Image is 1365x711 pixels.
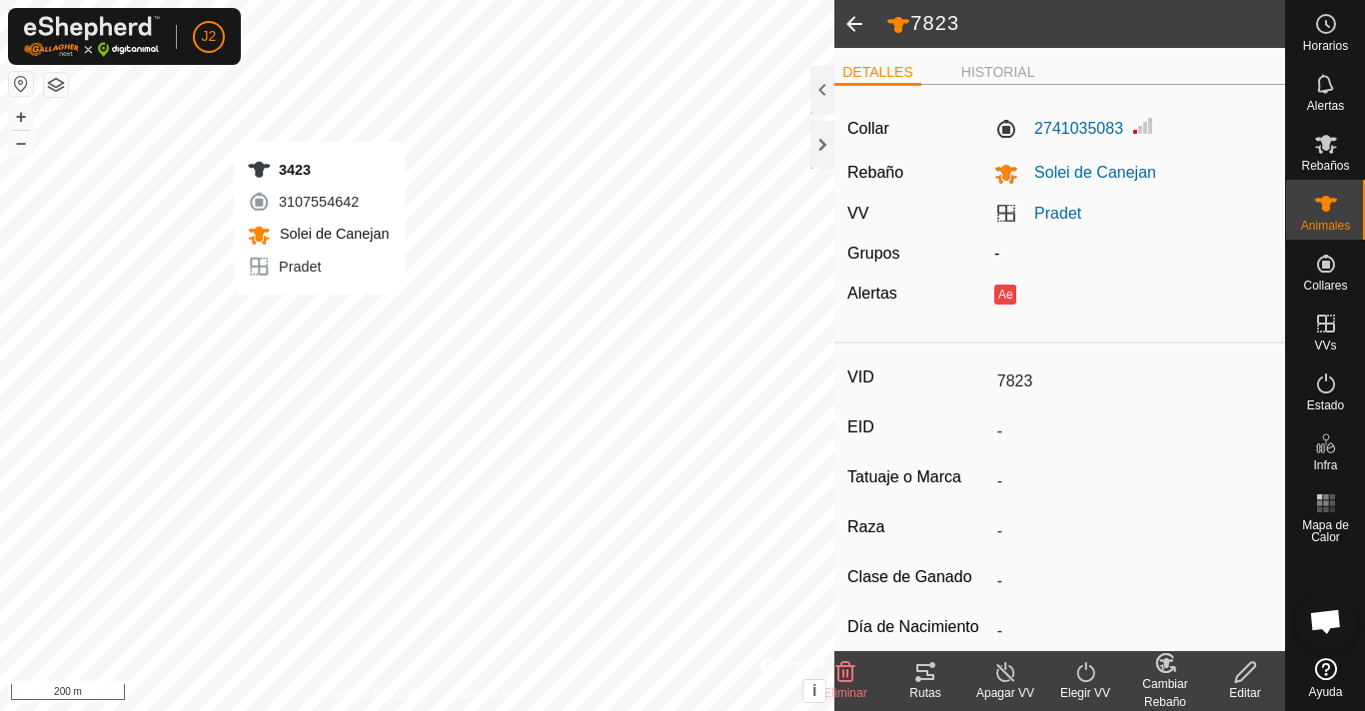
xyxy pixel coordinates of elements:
[953,62,1043,83] li: HISTORIAL
[1034,205,1081,222] a: Pradet
[247,158,389,182] div: 3423
[1291,519,1360,543] span: Mapa de Calor
[847,164,903,181] label: Rebaño
[986,242,1280,266] div: -
[24,16,160,57] img: Logo Gallagher
[1307,100,1344,112] span: Alertas
[965,684,1045,702] div: Apagar VV
[44,73,68,97] button: Capas del Mapa
[847,205,868,222] label: VV
[1296,591,1356,651] div: Obre el xat
[847,245,899,262] label: Grupos
[886,11,1285,37] h2: 7823
[1303,40,1348,52] span: Horarios
[847,285,897,302] label: Alertas
[454,685,521,703] a: Contáctenos
[847,117,889,141] label: Collar
[834,62,921,86] li: DETALLES
[847,514,989,540] label: Raza
[247,190,389,214] div: 3107554642
[803,680,825,702] button: i
[847,614,989,640] label: Día de Nacimiento
[1314,340,1336,352] span: VVs
[994,285,1016,305] button: Ae
[202,26,217,47] span: J2
[1045,684,1125,702] div: Elegir VV
[1303,280,1347,292] span: Collares
[847,464,989,490] label: Tatuaje o Marca
[9,72,33,96] button: Restablecer Mapa
[247,255,389,279] div: Pradet
[1313,459,1337,471] span: Infra
[1125,675,1205,711] div: Cambiar Rebaño
[9,131,33,155] button: –
[275,226,389,242] span: Solei de Canejan
[1286,650,1365,706] a: Ayuda
[1309,686,1343,698] span: Ayuda
[1131,114,1155,138] img: Intensidad de Señal
[994,117,1123,141] label: 2741035083
[1307,399,1344,411] span: Estado
[847,364,989,390] label: VID
[314,685,429,703] a: Política de Privacidad
[1301,160,1349,172] span: Rebaños
[885,684,965,702] div: Rutas
[1301,220,1350,232] span: Animales
[812,682,816,699] span: i
[847,564,989,590] label: Clase de Ganado
[847,414,989,440] label: EID
[1205,684,1285,702] div: Editar
[9,105,33,129] button: +
[1018,164,1156,181] span: Solei de Canejan
[823,686,866,700] span: Eliminar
